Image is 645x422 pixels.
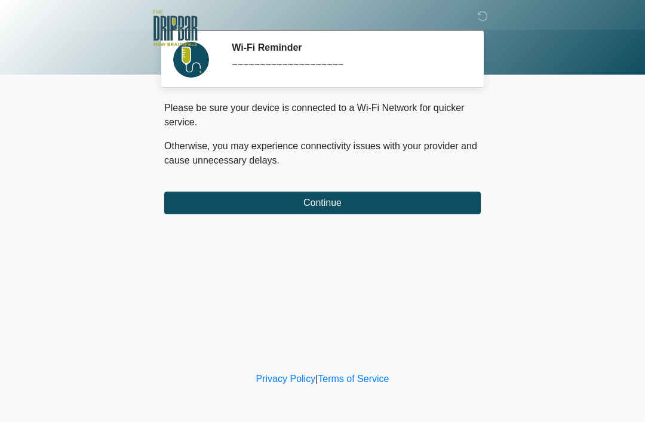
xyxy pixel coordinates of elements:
[164,139,481,168] p: Otherwise, you may experience connectivity issues with your provider and cause unnecessary delays
[152,9,198,48] img: The DRIPBaR - New Braunfels Logo
[164,192,481,214] button: Continue
[232,58,463,72] div: ~~~~~~~~~~~~~~~~~~~~
[277,155,279,165] span: .
[256,374,316,384] a: Privacy Policy
[315,374,318,384] a: |
[164,101,481,130] p: Please be sure your device is connected to a Wi-Fi Network for quicker service.
[318,374,389,384] a: Terms of Service
[173,42,209,78] img: Agent Avatar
